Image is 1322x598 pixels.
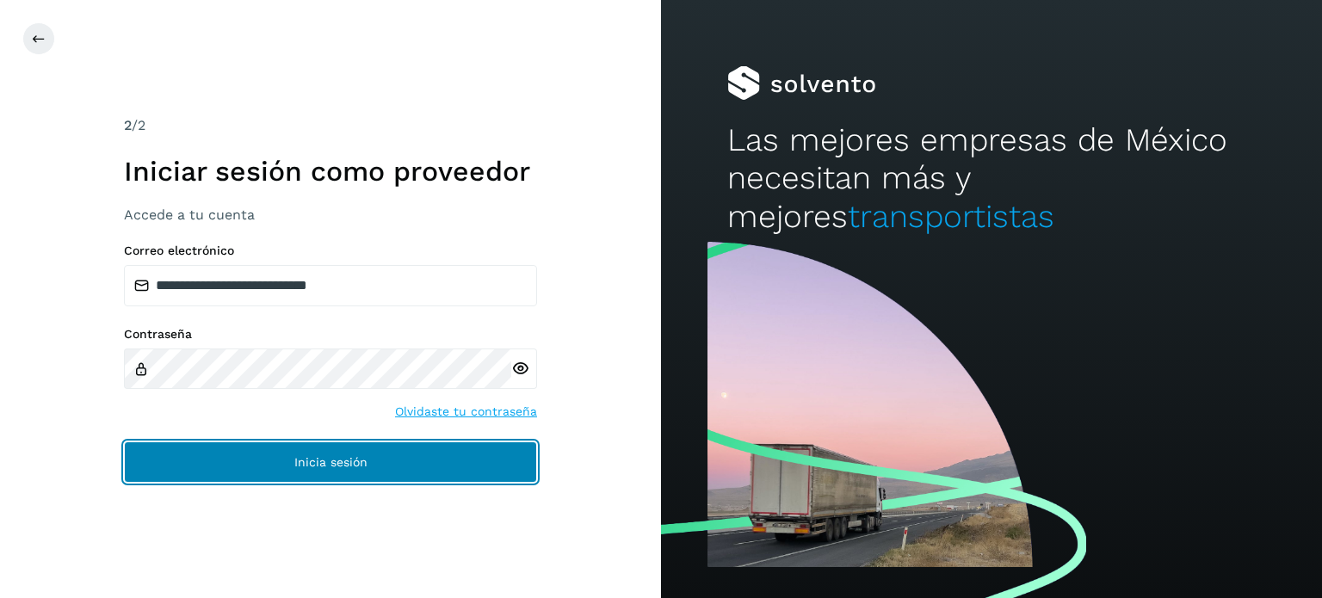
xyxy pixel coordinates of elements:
[395,403,537,421] a: Olvidaste tu contraseña
[124,117,132,133] span: 2
[124,207,537,223] h3: Accede a tu cuenta
[124,115,537,136] div: /2
[124,155,537,188] h1: Iniciar sesión como proveedor
[848,198,1054,235] span: transportistas
[294,456,368,468] span: Inicia sesión
[727,121,1256,236] h2: Las mejores empresas de México necesitan más y mejores
[124,327,537,342] label: Contraseña
[124,244,537,258] label: Correo electrónico
[124,441,537,483] button: Inicia sesión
